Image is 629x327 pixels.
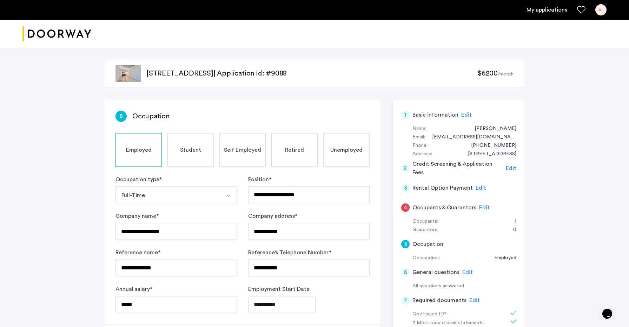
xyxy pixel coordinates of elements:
[461,112,472,118] span: Edit
[412,282,516,290] div: All questions answered
[132,111,170,121] h3: Occupation
[248,296,316,313] input: Employment Start Date
[468,125,516,133] div: Alana Lee
[506,165,516,171] span: Edit
[412,142,428,150] div: Phone:
[412,203,476,212] h5: Occupants & Guarantors
[401,164,410,172] div: 2
[462,269,473,275] span: Edit
[498,72,514,77] sub: /month
[506,226,516,234] div: 0
[477,70,498,77] span: $6200
[226,193,231,198] img: arrow
[22,21,91,47] a: Cazamio logo
[220,187,237,203] button: Select option
[461,150,516,158] div: 78 Ten Eyck Street, #4A
[412,296,466,305] h5: Required documents
[115,248,160,257] label: Reference name *
[115,285,152,293] label: Annual salary *
[180,146,201,154] span: Student
[412,240,443,248] h5: Occupation
[248,175,271,184] label: Position *
[412,184,473,192] h5: Rental Option Payment
[248,285,310,293] label: Employment Start Date
[600,299,622,320] iframe: chat widget
[146,68,477,78] p: [STREET_ADDRESS] | Application Id: #9088
[412,133,425,142] div: Email:
[412,226,438,234] div: Guarantors:
[401,240,410,248] div: 5
[412,310,501,319] div: Gov issued ID*:
[115,187,220,203] button: Select option
[115,175,162,184] label: Occupation type *
[412,160,503,177] h5: Credit Screening & Application Fees
[401,296,410,305] div: 7
[595,4,607,15] div: AL
[508,217,516,226] div: 1
[126,146,152,154] span: Employed
[425,133,516,142] div: alanalee1561@gmail.com
[412,254,440,262] div: Occupation:
[476,185,486,191] span: Edit
[401,268,410,276] div: 6
[330,146,363,154] span: Unemployed
[464,142,516,150] div: +14084022900
[115,212,159,220] label: Company name *
[412,150,432,158] div: Address:
[401,184,410,192] div: 3
[22,21,91,47] img: logo
[401,203,410,212] div: 4
[577,6,585,14] a: Favorites
[412,125,426,133] div: Name:
[412,268,459,276] h5: General questions
[527,6,567,14] a: My application
[469,297,480,303] span: Edit
[479,205,490,210] span: Edit
[248,212,297,220] label: Company address *
[412,111,458,119] h5: Basic information
[487,254,516,262] div: Employed
[115,65,141,82] img: apartment
[412,217,438,226] div: Occupants:
[285,146,304,154] span: Retired
[248,248,331,257] label: Reference’s Telephone Number *
[115,111,127,122] div: 5
[224,146,261,154] span: Self Employed
[401,111,410,119] div: 1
